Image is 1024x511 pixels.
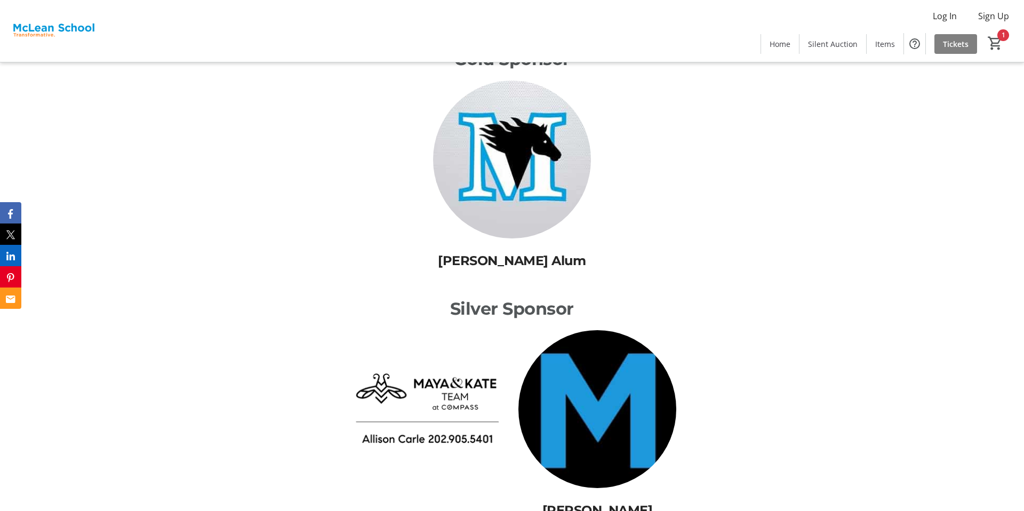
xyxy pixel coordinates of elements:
[904,33,925,54] button: Help
[875,38,895,50] span: Items
[808,38,858,50] span: Silent Auction
[933,10,957,22] span: Log In
[518,330,676,488] img: <p>Sarah Cormier</p> logo
[934,34,977,54] a: Tickets
[867,34,903,54] a: Items
[799,34,866,54] a: Silent Auction
[433,81,591,238] img: <p>McLean Alum</p> logo
[770,38,790,50] span: Home
[970,7,1018,25] button: Sign Up
[943,38,969,50] span: Tickets
[433,251,591,270] p: [PERSON_NAME] Alum
[761,34,799,54] a: Home
[986,34,1005,53] button: Cart
[177,296,847,322] p: Silver Sponsor
[6,4,101,58] img: McLean School's Logo
[348,330,506,488] img: <p><br /></p> logo
[978,10,1009,22] span: Sign Up
[924,7,965,25] button: Log In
